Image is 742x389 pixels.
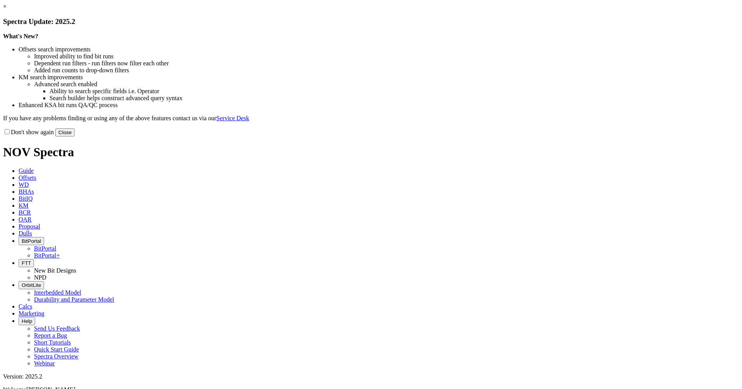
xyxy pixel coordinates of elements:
li: Dependent run filters - run filters now filter each other [34,60,739,67]
div: Version: 2025.2 [3,373,739,380]
span: Guide [19,167,34,174]
span: Proposal [19,223,40,230]
a: × [3,3,7,10]
a: Service Desk [216,115,249,121]
a: Quick Start Guide [34,346,79,353]
a: Spectra Overview [34,353,78,360]
li: Ability to search specific fields i.e. Operator [49,88,739,95]
li: Offsets search improvements [19,46,739,53]
a: New Bit Designs [34,267,76,274]
h1: NOV Spectra [3,145,739,159]
a: Short Tutorials [34,339,71,346]
li: Improved ability to find bit runs [34,53,739,60]
span: Calcs [19,303,32,310]
span: FTT [22,260,31,266]
span: BHAs [19,188,34,195]
span: Dulls [19,230,32,237]
span: KM [19,202,29,209]
li: Search builder helps construct advanced query syntax [49,95,739,102]
li: KM search improvements [19,74,739,81]
span: BCR [19,209,31,216]
span: Help [22,318,32,324]
button: Close [55,128,75,136]
a: Send Us Feedback [34,325,80,332]
span: WD [19,181,29,188]
li: Advanced search enabled [34,81,739,88]
span: Marketing [19,310,44,317]
li: Added run counts to drop-down filters [34,67,739,74]
strong: What's New? [3,33,38,39]
span: BitIQ [19,195,32,202]
li: Enhanced KSA bit runs QA/QC process [19,102,739,109]
span: BitPortal [22,238,41,244]
a: Interbedded Model [34,289,81,296]
span: OrbitLite [22,282,41,288]
a: NPD [34,274,46,281]
a: Webinar [34,360,55,367]
input: Don't show again [5,129,10,134]
label: Don't show again [3,129,54,135]
a: BitPortal+ [34,252,60,259]
p: If you have any problems finding or using any of the above features contact us via our [3,115,739,122]
h3: Spectra Update: 2025.2 [3,17,739,26]
span: Offsets [19,174,36,181]
a: Durability and Parameter Model [34,296,114,303]
a: BitPortal [34,245,56,252]
a: Report a Bug [34,332,67,339]
span: OAR [19,216,32,223]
